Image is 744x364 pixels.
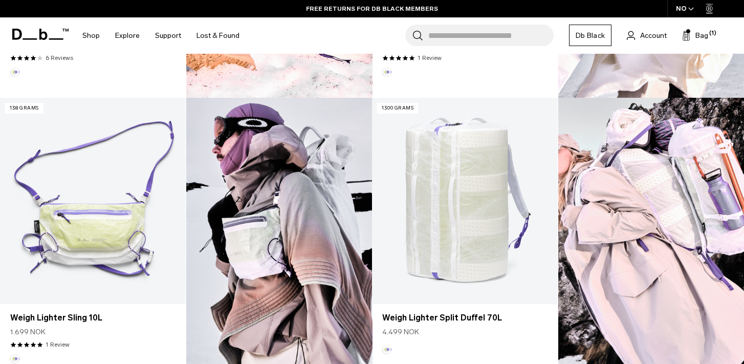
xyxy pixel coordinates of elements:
[10,354,19,363] button: Aurora
[115,17,140,54] a: Explore
[569,25,611,46] a: Db Black
[82,17,100,54] a: Shop
[10,68,19,77] button: Aurora
[46,53,73,62] a: 6 reviews
[382,68,391,77] button: Aurora
[418,53,442,62] a: 1 reviews
[155,17,181,54] a: Support
[682,29,708,41] button: Bag (1)
[46,340,70,349] a: 1 reviews
[5,103,43,114] p: 138 grams
[10,312,176,324] a: Weigh Lighter Sling 10L
[382,345,391,354] button: Aurora
[640,30,667,41] span: Account
[382,327,419,337] span: 4.499 NOK
[10,327,46,337] span: 1.699 NOK
[695,30,708,41] span: Bag
[306,4,438,13] a: FREE RETURNS FOR DB BLACK MEMBERS
[372,98,558,304] a: Weigh Lighter Split Duffel 70L
[196,17,239,54] a: Lost & Found
[377,103,418,114] p: 1300 grams
[627,29,667,41] a: Account
[709,29,716,38] span: (1)
[382,312,548,324] a: Weigh Lighter Split Duffel 70L
[75,17,247,54] nav: Main Navigation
